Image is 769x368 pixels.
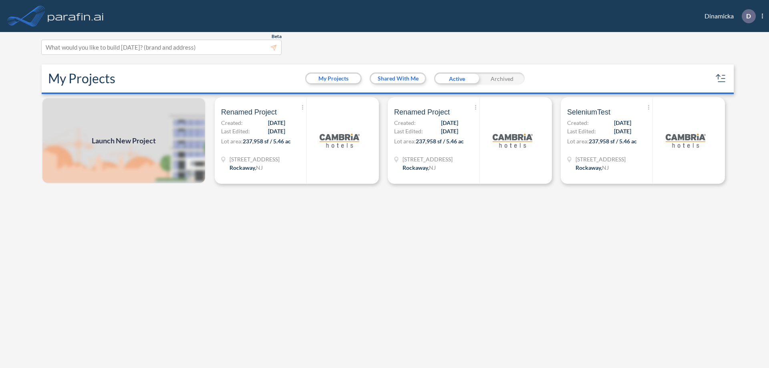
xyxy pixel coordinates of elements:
span: NJ [429,164,436,171]
span: Lot area: [221,138,243,145]
span: SeleniumTest [567,107,610,117]
div: Rockaway, NJ [229,163,263,172]
span: Last Edited: [221,127,250,135]
span: Created: [567,119,589,127]
div: Active [434,72,479,84]
span: [DATE] [268,127,285,135]
span: [DATE] [614,119,631,127]
span: [DATE] [441,119,458,127]
div: Rockaway, NJ [403,163,436,172]
h2: My Projects [48,71,115,86]
img: logo [46,8,105,24]
img: add [42,97,206,184]
p: D [746,12,751,20]
span: NJ [256,164,263,171]
div: Rockaway, NJ [576,163,609,172]
span: Rockaway , [229,164,256,171]
button: Shared With Me [371,74,425,83]
span: 321 Mt Hope Ave [576,155,626,163]
span: [DATE] [441,127,458,135]
img: logo [320,121,360,161]
span: Created: [394,119,416,127]
span: Rockaway , [576,164,602,171]
span: Renamed Project [394,107,450,117]
span: Created: [221,119,243,127]
span: 321 Mt Hope Ave [229,155,280,163]
button: My Projects [306,74,360,83]
span: 321 Mt Hope Ave [403,155,453,163]
span: NJ [602,164,609,171]
span: Last Edited: [567,127,596,135]
span: Rockaway , [403,164,429,171]
div: Archived [479,72,525,84]
span: Lot area: [394,138,416,145]
button: sort [715,72,727,85]
span: 237,958 sf / 5.46 ac [416,138,464,145]
span: [DATE] [268,119,285,127]
span: Launch New Project [92,135,156,146]
span: Last Edited: [394,127,423,135]
span: 237,958 sf / 5.46 ac [589,138,637,145]
span: 237,958 sf / 5.46 ac [243,138,291,145]
img: logo [666,121,706,161]
span: Renamed Project [221,107,277,117]
span: Lot area: [567,138,589,145]
a: Launch New Project [42,97,206,184]
div: Dinamicka [693,9,763,23]
img: logo [493,121,533,161]
span: [DATE] [614,127,631,135]
span: Beta [272,33,282,40]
